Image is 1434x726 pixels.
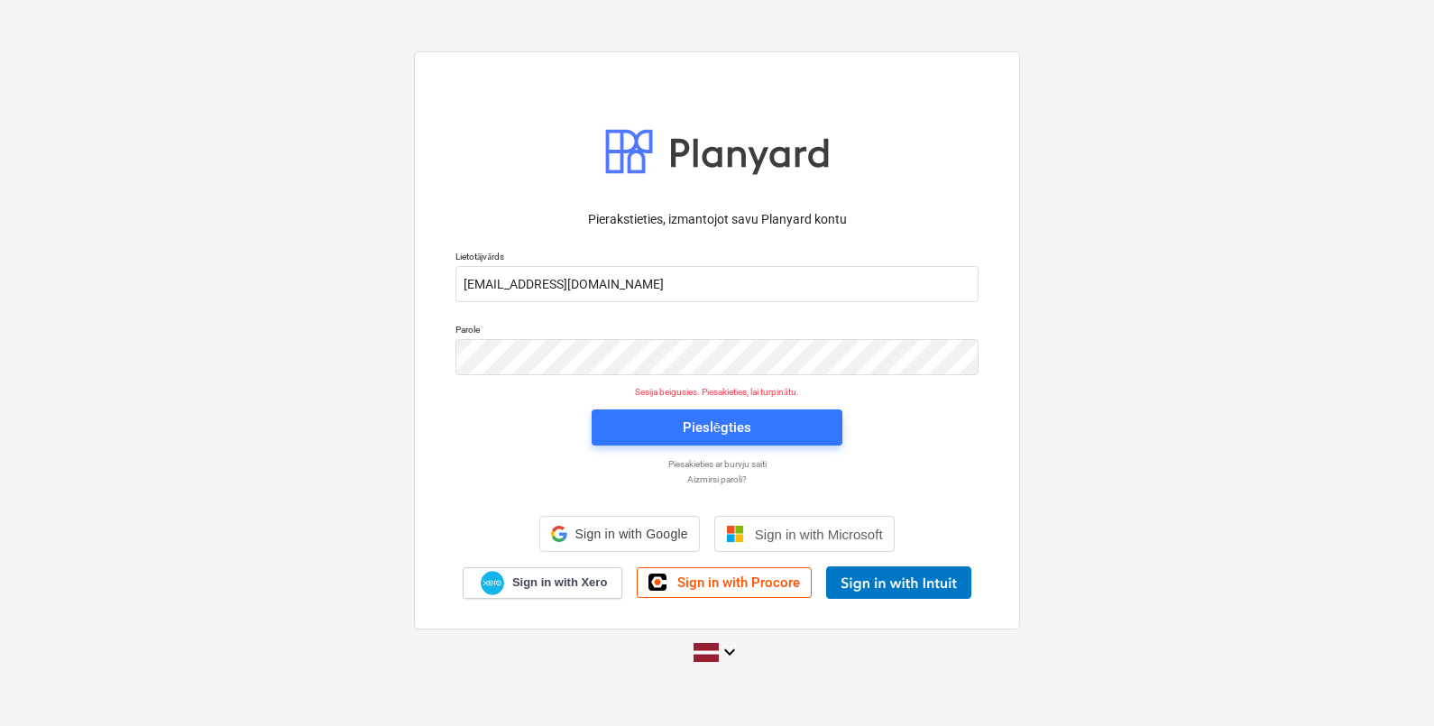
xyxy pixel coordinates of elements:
[637,567,812,598] a: Sign in with Procore
[539,516,699,552] div: Sign in with Google
[455,324,979,339] p: Parole
[481,571,504,595] img: Xero logo
[719,641,740,663] i: keyboard_arrow_down
[575,527,687,541] span: Sign in with Google
[455,251,979,266] p: Lietotājvārds
[683,416,751,439] div: Pieslēgties
[726,525,744,543] img: Microsoft logo
[455,266,979,302] input: Lietotājvārds
[446,458,988,470] a: Piesakieties ar burvju saiti
[463,567,623,599] a: Sign in with Xero
[446,473,988,485] a: Aizmirsi paroli?
[677,574,800,591] span: Sign in with Procore
[592,409,842,446] button: Pieslēgties
[755,527,883,542] span: Sign in with Microsoft
[512,574,607,591] span: Sign in with Xero
[455,210,979,229] p: Pierakstieties, izmantojot savu Planyard kontu
[445,386,989,398] p: Sesija beigusies. Piesakieties, lai turpinātu.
